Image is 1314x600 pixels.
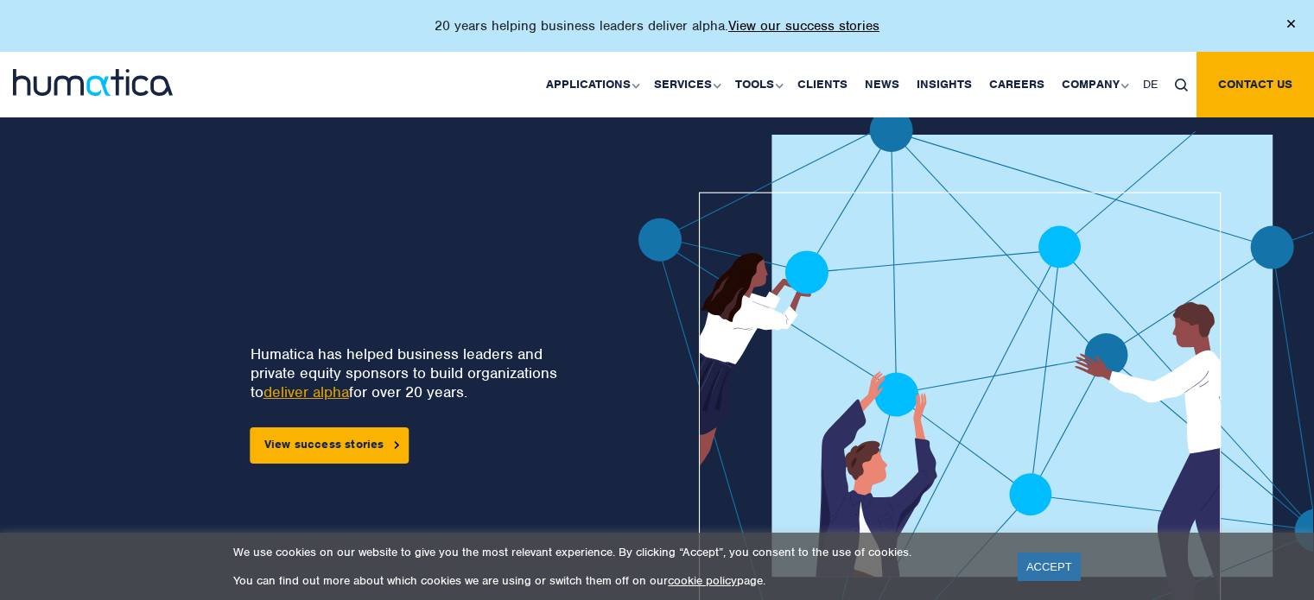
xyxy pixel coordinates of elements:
[537,52,645,117] a: Applications
[233,573,996,588] p: You can find out more about which cookies we are using or switch them off on our page.
[856,52,908,117] a: News
[789,52,856,117] a: Clients
[435,17,879,35] p: 20 years helping business leaders deliver alpha.
[728,17,879,35] a: View our success stories
[395,441,400,449] img: arrowicon
[1018,553,1081,581] a: ACCEPT
[13,69,173,96] img: logo
[251,427,409,464] a: View success stories
[263,382,349,401] a: deliver alpha
[727,52,789,117] a: Tools
[251,344,568,401] p: Humatica has helped business leaders and private equity sponsors to build organizations to for ov...
[1197,52,1314,117] a: Contact us
[1134,52,1166,117] a: DE
[645,52,727,117] a: Services
[1175,79,1188,92] img: search_icon
[1143,77,1158,92] span: DE
[668,573,737,588] a: cookie policy
[908,52,981,117] a: Insights
[233,545,996,559] p: We use cookies on our website to give you the most relevant experience. By clicking “Accept”, you...
[981,52,1053,117] a: Careers
[1053,52,1134,117] a: Company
